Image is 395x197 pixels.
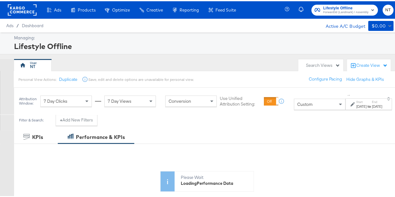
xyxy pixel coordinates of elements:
label: Use Unified Attribution Setting: [220,94,261,106]
span: / [13,22,22,27]
span: NT [385,5,391,12]
div: NT [30,62,35,68]
span: Ads [6,22,13,27]
div: KPIs [32,132,43,140]
div: $0.00 [371,21,386,29]
span: Lifestyle Offline [323,4,368,10]
span: Products [78,6,96,11]
button: Hide Graphs & KPIs [346,75,384,81]
label: Start: [356,99,367,103]
label: End: [372,99,382,103]
span: Creative [146,6,163,11]
span: Conversion [169,97,191,103]
div: [DATE] [356,103,367,108]
button: Lifestyle OfflineForward3d (Landmark) / Assembly [311,3,378,14]
span: Forward3d (Landmark) / Assembly [323,9,368,14]
button: $0.00 [368,20,393,30]
span: 7 Day Clicks [44,97,67,103]
span: Reporting [180,6,199,11]
strong: to [367,103,372,107]
button: Duplicate [59,75,77,81]
div: Save, edit and delete options are unavailable for personal view. [88,76,193,81]
div: Performance & KPIs [76,132,125,140]
span: Optimize [112,6,130,11]
span: Feed Suite [215,6,236,11]
div: [DATE] [372,103,382,108]
div: Search Views [306,61,340,67]
span: Ads [54,6,61,11]
span: ↑ [346,93,352,95]
button: +Add New Filters [56,113,97,125]
div: Active A/C Budget [319,20,365,29]
div: Lifestyle Offline [14,40,392,50]
div: Filter & Search: [19,117,44,121]
strong: + [60,116,62,122]
button: NT [383,3,393,14]
div: Create View [356,61,388,67]
div: Personal View Actions: [18,76,56,81]
a: Dashboard [22,22,43,27]
button: Configure Pacing [304,72,346,84]
span: 7 Day Views [108,97,131,103]
div: Managing: [14,34,392,40]
span: Custom [297,100,313,106]
div: Attribution Window: [19,96,37,104]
